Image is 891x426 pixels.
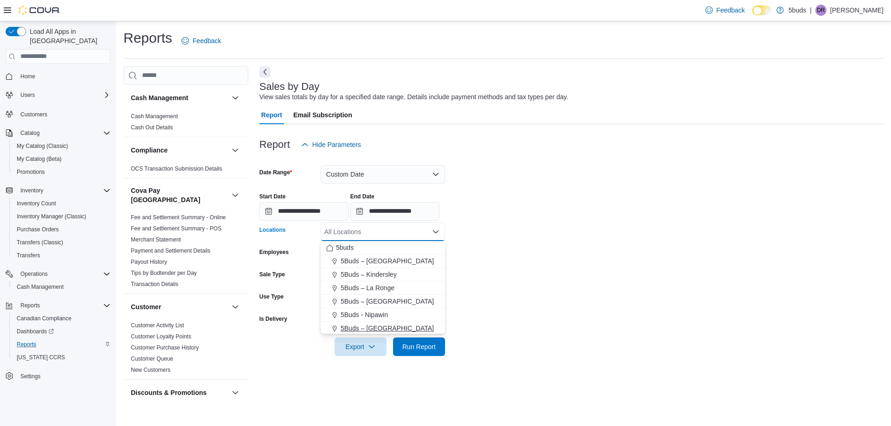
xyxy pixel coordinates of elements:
[131,355,173,362] span: Customer Queue
[810,5,812,16] p: |
[402,342,436,351] span: Run Report
[131,113,178,120] a: Cash Management
[13,237,67,248] a: Transfers (Classic)
[13,250,44,261] a: Transfers
[9,280,114,293] button: Cash Management
[131,281,178,287] a: Transaction Details
[17,185,110,196] span: Inventory
[131,236,181,243] span: Merchant Statement
[350,193,374,200] label: End Date
[131,344,199,351] a: Customer Purchase History
[193,36,221,45] span: Feedback
[13,153,110,165] span: My Catalog (Beta)
[259,169,292,176] label: Date Range
[6,66,110,407] nav: Complex example
[131,248,210,254] a: Payment and Settlement Details
[341,324,434,333] span: 5Buds – [GEOGRAPHIC_DATA]
[20,373,40,380] span: Settings
[131,322,184,329] span: Customer Activity List
[13,326,110,337] span: Dashboards
[13,339,110,350] span: Reports
[13,281,67,292] a: Cash Management
[321,268,445,281] button: 5Buds – Kindersley
[2,107,114,121] button: Customers
[17,155,62,163] span: My Catalog (Beta)
[13,198,60,209] a: Inventory Count
[131,388,207,397] h3: Discounts & Promotions
[9,210,114,223] button: Inventory Manager (Classic)
[19,6,60,15] img: Cova
[13,352,69,363] a: [US_STATE] CCRS
[131,356,173,362] a: Customer Queue
[817,5,825,16] span: DR
[131,236,181,243] a: Merchant Statement
[17,239,63,246] span: Transfers (Classic)
[131,270,197,276] a: Tips by Budtender per Day
[321,322,445,335] button: 5Buds – [GEOGRAPHIC_DATA]
[131,258,167,266] span: Payout History
[17,168,45,176] span: Promotions
[131,225,221,232] span: Fee and Settlement Summary - POS
[702,1,749,19] a: Feedback
[341,256,434,266] span: 5Buds – [GEOGRAPHIC_DATA]
[123,212,248,293] div: Cova Pay [GEOGRAPHIC_DATA]
[131,333,191,340] a: Customer Loyalty Points
[321,308,445,322] button: 5Buds - Nipawin
[230,92,241,103] button: Cash Management
[17,226,59,233] span: Purchase Orders
[13,339,40,350] a: Reports
[230,145,241,156] button: Compliance
[13,224,63,235] a: Purchase Orders
[321,165,445,184] button: Custom Date
[131,165,222,172] span: OCS Transaction Submission Details
[9,153,114,165] button: My Catalog (Beta)
[9,140,114,153] button: My Catalog (Classic)
[123,29,172,47] h1: Reports
[259,66,271,77] button: Next
[13,326,58,337] a: Dashboards
[131,302,161,312] h3: Customer
[13,224,110,235] span: Purchase Orders
[131,259,167,265] a: Payout History
[321,281,445,295] button: 5Buds – La Ronge
[752,6,772,15] input: Dark Mode
[293,106,352,124] span: Email Subscription
[259,193,286,200] label: Start Date
[259,81,320,92] h3: Sales by Day
[13,352,110,363] span: Washington CCRS
[321,241,445,402] div: Choose from the following options
[13,281,110,292] span: Cash Management
[13,140,110,152] span: My Catalog (Classic)
[131,146,228,155] button: Compliance
[13,313,75,324] a: Canadian Compliance
[717,6,745,15] span: Feedback
[17,109,51,120] a: Customers
[131,247,210,254] span: Payment and Settlement Details
[341,283,394,292] span: 5Buds – La Ronge
[17,268,110,280] span: Operations
[259,139,290,150] h3: Report
[26,27,110,45] span: Load All Apps in [GEOGRAPHIC_DATA]
[20,129,39,137] span: Catalog
[131,366,170,374] span: New Customers
[17,300,110,311] span: Reports
[17,354,65,361] span: [US_STATE] CCRS
[17,371,44,382] a: Settings
[230,301,241,312] button: Customer
[341,297,434,306] span: 5Buds – [GEOGRAPHIC_DATA]
[350,202,439,221] input: Press the down key to open a popover containing a calendar.
[131,93,188,102] h3: Cash Management
[9,249,114,262] button: Transfers
[9,312,114,325] button: Canadian Compliance
[13,166,110,178] span: Promotions
[17,268,52,280] button: Operations
[13,211,90,222] a: Inventory Manager (Classic)
[131,344,199,351] span: Customer Purchase History
[17,328,54,335] span: Dashboards
[123,163,248,178] div: Compliance
[13,237,110,248] span: Transfers (Classic)
[131,186,228,204] button: Cova Pay [GEOGRAPHIC_DATA]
